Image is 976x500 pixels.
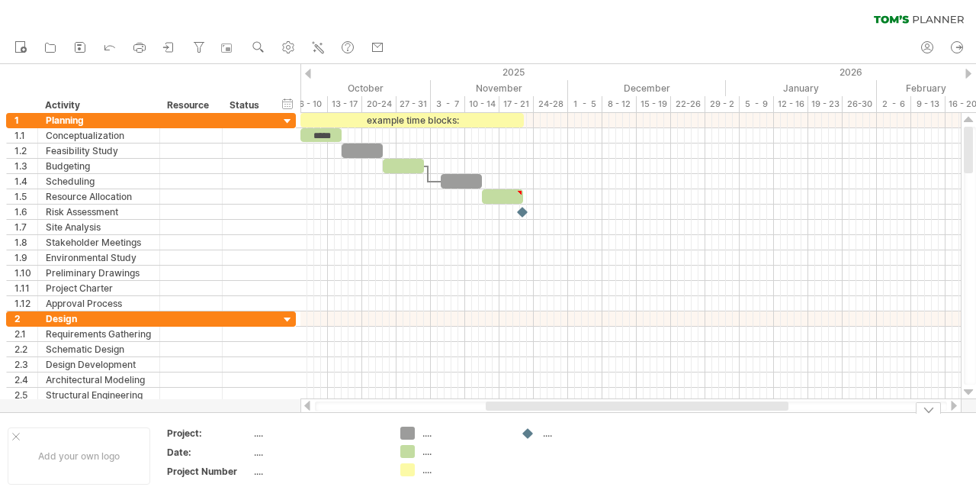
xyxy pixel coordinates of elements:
[46,220,152,234] div: Site Analysis
[14,159,37,173] div: 1.3
[14,205,37,219] div: 1.6
[46,174,152,189] div: Scheduling
[14,220,37,234] div: 1.7
[46,159,152,173] div: Budgeting
[46,388,152,402] div: Structural Engineering
[14,296,37,311] div: 1.12
[637,96,671,112] div: 15 - 19
[46,373,152,387] div: Architectural Modeling
[46,357,152,372] div: Design Development
[543,427,626,440] div: ....
[300,113,524,127] div: example time blocks:
[46,266,152,280] div: Preliminary Drawings
[14,327,37,341] div: 2.1
[46,281,152,295] div: Project Charter
[705,96,740,112] div: 29 - 2
[46,296,152,311] div: Approval Process
[14,342,37,356] div: 2.2
[254,427,382,440] div: ....
[167,446,251,459] div: Date:
[568,80,726,96] div: December 2025
[422,427,506,440] div: ....
[46,342,152,356] div: Schematic Design
[916,402,941,414] div: hide legend
[843,96,877,112] div: 26-30
[14,266,37,280] div: 1.10
[254,446,382,459] div: ....
[568,96,602,112] div: 1 - 5
[46,327,152,341] div: Requirements Gathering
[14,357,37,372] div: 2.3
[167,98,213,113] div: Resource
[46,205,152,219] div: Risk Assessment
[46,113,152,127] div: Planning
[45,98,151,113] div: Activity
[877,96,911,112] div: 2 - 6
[14,311,37,326] div: 2
[740,96,774,112] div: 5 - 9
[294,96,328,112] div: 6 - 10
[422,445,506,458] div: ....
[14,235,37,250] div: 1.8
[14,174,37,189] div: 1.4
[46,250,152,265] div: Environmental Study
[14,189,37,204] div: 1.5
[671,96,705,112] div: 22-26
[14,250,37,265] div: 1.9
[431,96,465,112] div: 3 - 7
[14,128,37,143] div: 1.1
[167,427,251,440] div: Project:
[14,373,37,387] div: 2.4
[46,189,152,204] div: Resource Allocation
[534,96,568,112] div: 24-28
[396,96,431,112] div: 27 - 31
[230,98,263,113] div: Status
[46,128,152,143] div: Conceptualization
[808,96,843,112] div: 19 - 23
[8,427,150,485] div: Add your own logo
[46,235,152,250] div: Stakeholder Meetings
[726,80,877,96] div: January 2026
[422,463,506,476] div: ....
[167,465,251,478] div: Project Number
[362,96,396,112] div: 20-24
[465,96,499,112] div: 10 - 14
[14,281,37,295] div: 1.11
[431,80,568,96] div: November 2025
[46,144,152,158] div: Feasibility Study
[14,144,37,158] div: 1.2
[14,388,37,402] div: 2.5
[499,96,534,112] div: 17 - 21
[774,96,808,112] div: 12 - 16
[254,465,382,478] div: ....
[273,80,431,96] div: October 2025
[46,311,152,326] div: Design
[14,113,37,127] div: 1
[328,96,362,112] div: 13 - 17
[911,96,945,112] div: 9 - 13
[602,96,637,112] div: 8 - 12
